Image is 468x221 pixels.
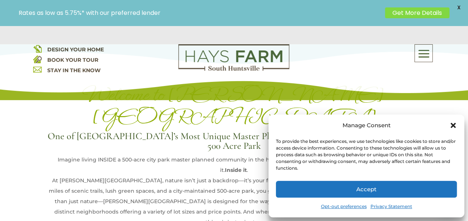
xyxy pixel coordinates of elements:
[47,131,421,154] h3: One of [GEOGRAPHIC_DATA]’s Most Unique Master Planned Communities, Nestled INSIDE a 500 Acre Park
[33,44,42,53] img: design your home
[453,2,464,13] span: X
[321,201,367,212] a: Opt-out preferences
[178,66,289,73] a: hays farm homes huntsville development
[276,181,457,198] button: Accept
[19,9,381,16] p: Rates as low as 5.75%* with our preferred lender
[343,120,391,131] div: Manage Consent
[47,67,101,74] a: STAY IN THE KNOW
[225,167,247,173] strong: Inside it
[47,57,98,63] a: BOOK YOUR TOUR
[385,7,449,18] a: Get More Details
[178,44,289,71] img: Logo
[33,55,42,63] img: book your home tour
[47,154,421,175] div: Imagine living INSIDE a 500-acre city park master planned community in the heart of [GEOGRAPHIC_D...
[47,46,104,53] a: DESIGN YOUR HOME
[47,84,421,131] h1: Welcome to [PERSON_NAME][GEOGRAPHIC_DATA]
[370,201,412,212] a: Privacy Statement
[449,122,457,129] div: Close dialog
[276,138,456,172] div: To provide the best experiences, we use technologies like cookies to store and/or access device i...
